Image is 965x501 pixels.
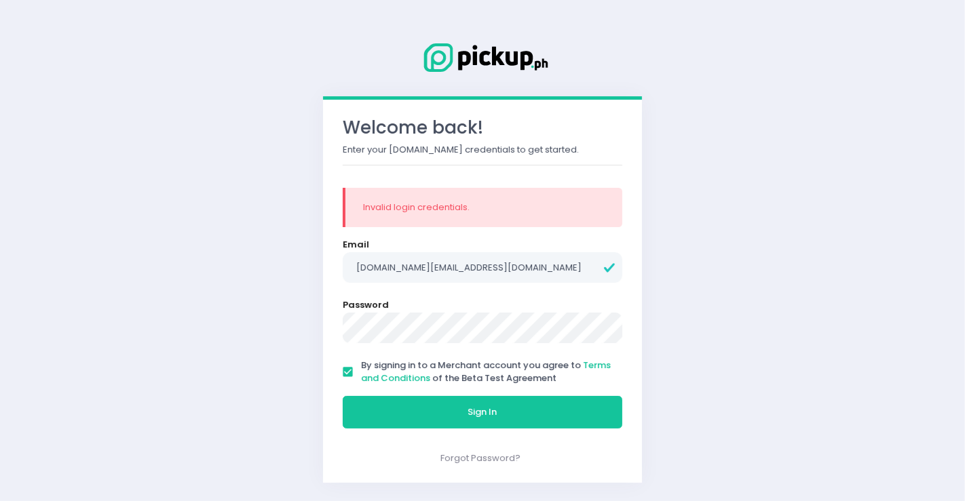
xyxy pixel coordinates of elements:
[361,359,611,385] a: Terms and Conditions
[415,41,550,75] img: Logo
[343,252,622,283] input: Email
[468,405,497,418] span: Sign In
[363,201,605,214] div: Invalid login credentials.
[343,143,622,157] p: Enter your [DOMAIN_NAME] credentials to get started.
[343,117,622,138] h3: Welcome back!
[343,238,369,252] label: Email
[343,298,389,312] label: Password
[440,452,521,464] a: Forgot Password?
[361,359,611,385] span: By signing in to a Merchant account you agree to of the Beta Test Agreement
[343,396,622,428] button: Sign In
